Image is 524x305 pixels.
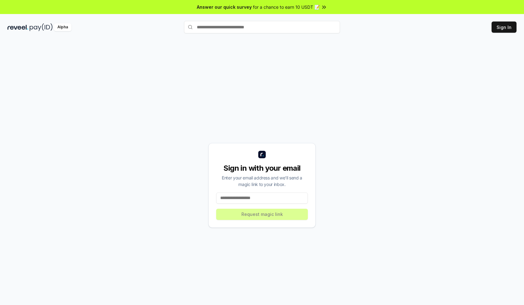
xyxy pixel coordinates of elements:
[197,4,252,10] span: Answer our quick survey
[253,4,320,10] span: for a chance to earn 10 USDT 📝
[7,23,28,31] img: reveel_dark
[492,21,517,33] button: Sign In
[216,163,308,173] div: Sign in with your email
[54,23,71,31] div: Alpha
[30,23,53,31] img: pay_id
[258,151,266,158] img: logo_small
[216,174,308,188] div: Enter your email address and we’ll send a magic link to your inbox.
